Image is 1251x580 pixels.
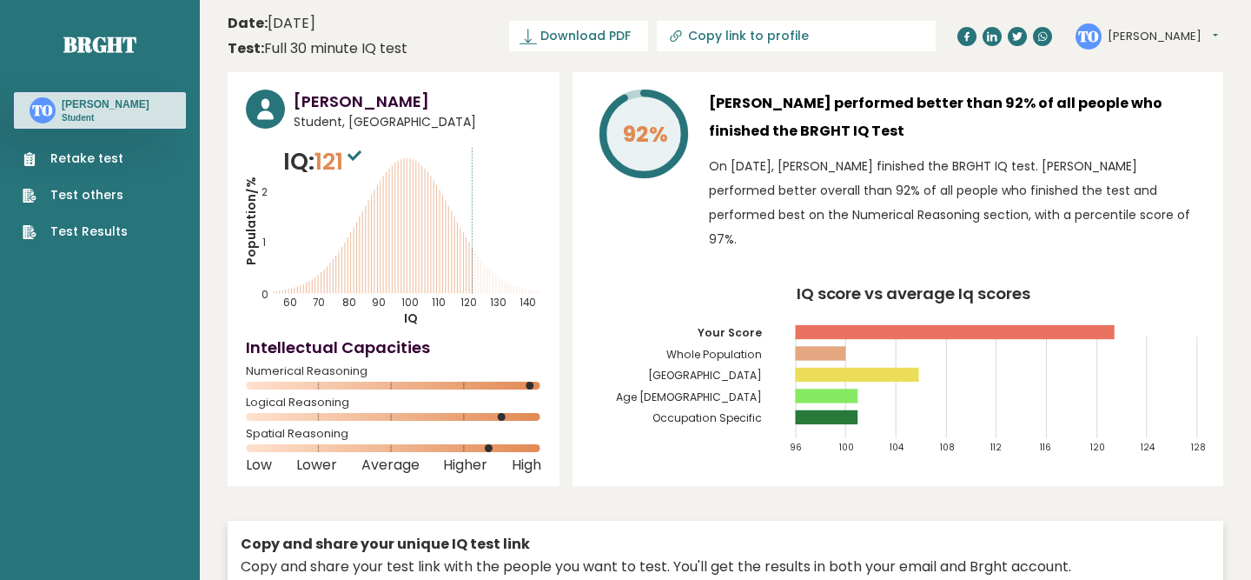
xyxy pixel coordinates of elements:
a: Download PDF [509,21,648,51]
span: 121 [314,145,366,177]
h3: [PERSON_NAME] [62,97,149,111]
div: Full 30 minute IQ test [228,38,407,59]
tspan: Occupation Specific [652,410,762,425]
span: Spatial Reasoning [246,430,541,437]
text: TO [1078,25,1099,45]
tspan: 124 [1141,441,1155,454]
span: High [512,462,541,469]
tspan: 110 [432,296,446,310]
p: Student [62,112,149,124]
div: Copy and share your unique IQ test link [241,534,1210,555]
tspan: 90 [372,296,386,310]
span: Student, [GEOGRAPHIC_DATA] [294,113,541,131]
a: Test others [23,186,128,204]
tspan: Population/% [242,177,260,265]
tspan: 80 [342,296,356,310]
tspan: IQ [404,310,418,327]
p: IQ: [283,144,366,179]
tspan: 100 [401,296,419,310]
span: Average [361,462,420,469]
a: Retake test [23,150,128,168]
p: On [DATE], [PERSON_NAME] finished the BRGHT IQ test. [PERSON_NAME] performed better overall than ... [709,154,1205,251]
tspan: 140 [520,296,536,310]
time: [DATE] [228,13,315,34]
h3: [PERSON_NAME] [294,90,541,113]
tspan: 112 [990,441,1002,454]
tspan: 70 [313,296,325,310]
tspan: 116 [1041,441,1052,454]
tspan: 96 [790,441,802,454]
tspan: Your Score [698,325,762,340]
a: Brght [63,30,136,58]
h4: Intellectual Capacities [246,336,541,359]
a: Test Results [23,223,128,241]
tspan: 100 [840,441,855,454]
tspan: 1 [262,236,266,250]
span: Low [246,462,272,469]
b: Test: [228,38,264,58]
h3: [PERSON_NAME] performed better than 92% of all people who finished the BRGHT IQ Test [709,90,1205,145]
tspan: 128 [1191,441,1206,454]
tspan: IQ score vs average Iq scores [797,283,1031,304]
tspan: 2 [261,185,268,199]
span: Lower [296,462,337,469]
div: Copy and share your test link with the people you want to test. You'll get the results in both yo... [241,557,1210,577]
tspan: Age [DEMOGRAPHIC_DATA] [616,390,762,404]
tspan: 0 [261,288,268,302]
tspan: 104 [890,441,903,454]
tspan: [GEOGRAPHIC_DATA] [648,368,762,383]
span: Higher [443,462,487,469]
tspan: 60 [283,296,297,310]
span: Numerical Reasoning [246,368,541,375]
tspan: 92% [623,119,668,150]
tspan: 130 [490,296,506,310]
tspan: Whole Population [666,347,762,362]
span: Logical Reasoning [246,399,541,406]
text: TO [32,100,53,120]
span: Download PDF [540,27,631,45]
button: [PERSON_NAME] [1108,28,1218,45]
tspan: 120 [460,296,477,310]
tspan: 120 [1090,441,1105,454]
b: Date: [228,13,268,33]
tspan: 108 [940,441,955,454]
